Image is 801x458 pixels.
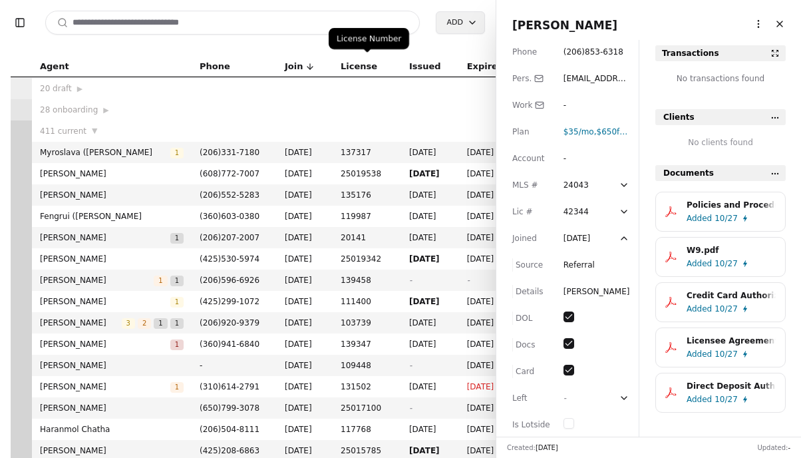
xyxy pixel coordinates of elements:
div: No clients found [655,136,786,149]
span: 10/27 [715,393,738,406]
div: Referral [563,258,595,272]
div: 42344 [563,205,589,218]
div: Transactions [662,47,719,60]
span: - [788,444,790,451]
span: 25017100 [341,401,393,415]
span: [PERSON_NAME] [40,295,170,308]
button: 1 [154,316,167,330]
span: $650 fee [597,127,630,136]
span: [DATE] [409,380,451,393]
span: [PERSON_NAME] [40,359,184,372]
span: 1 [170,148,184,158]
div: MLS # [512,178,550,192]
div: DOL [512,312,550,325]
div: Work [512,99,550,112]
span: 25019538 [341,167,393,180]
span: [DATE] [409,210,451,223]
button: 1 [170,295,184,308]
span: 131502 [341,380,393,393]
div: Left [512,391,550,405]
span: ( 206 ) 331 - 7180 [200,148,259,157]
span: 10/27 [715,212,738,225]
span: [DATE] [409,252,451,266]
span: [DATE] [285,338,325,351]
span: Agent [40,59,69,74]
span: [DATE] [467,401,514,415]
span: [PERSON_NAME] [40,316,122,330]
span: ( 206 ) 596 - 6926 [200,276,259,285]
span: ( 425 ) 530 - 5974 [200,254,259,264]
span: [PERSON_NAME] [40,274,154,287]
span: 109448 [341,359,393,372]
button: Direct Deposit Authorization.pdfAdded10/27 [655,373,786,413]
span: [PERSON_NAME] [40,188,184,202]
span: [DATE] [409,444,451,457]
span: ( 425 ) 299 - 1072 [200,297,259,306]
span: 10/27 [715,347,738,361]
span: Added [687,347,712,361]
span: [DATE] [285,316,325,330]
span: ▼ [92,125,97,137]
button: 1 [170,146,184,159]
div: 24043 [563,178,589,192]
span: Expires [467,59,503,74]
div: [PERSON_NAME] [563,285,630,298]
span: 2 [138,318,151,329]
div: No transactions found [655,72,786,93]
span: [DATE] [409,188,451,202]
span: Issued [409,59,441,74]
span: 1 [154,318,167,329]
span: - [467,276,470,285]
span: ( 206 ) 552 - 5283 [200,190,259,200]
span: [PERSON_NAME] [40,401,184,415]
span: [EMAIL_ADDRESS][DOMAIN_NAME] [563,74,628,110]
div: Docs [512,338,550,351]
span: - [200,359,269,372]
span: [DATE] [285,274,325,287]
div: - [563,152,587,165]
button: 1 [170,231,184,244]
span: [DATE] [467,444,514,457]
span: [PERSON_NAME] [40,167,184,180]
span: Added [687,257,712,270]
div: 28 onboarding [40,103,184,116]
span: 139458 [341,274,393,287]
div: Pers. [512,72,550,85]
span: [DATE] [467,423,514,436]
span: , [563,127,597,136]
span: 111400 [341,295,393,308]
div: Direct Deposit Authorization.pdf [687,379,776,393]
span: 1 [170,340,184,350]
span: ( 425 ) 208 - 6863 [200,446,259,455]
span: 119987 [341,210,393,223]
span: 1 [170,382,184,393]
div: Licensee Agreement.pdf [687,334,776,347]
span: 1 [170,276,184,286]
span: [DATE] [467,188,514,202]
span: 3 [122,318,135,329]
span: 1 [170,297,184,308]
span: [PERSON_NAME] [40,338,170,351]
button: Credit Card Authorization.pdfAdded10/27 [655,282,786,322]
button: Policies and Procedures.pdfAdded10/27 [655,192,786,232]
span: ( 206 ) 504 - 8111 [200,425,259,434]
span: Phone [200,59,230,74]
div: License Number [329,28,409,49]
span: [DATE] [467,359,514,372]
button: 2 [138,316,151,330]
span: 10/27 [715,257,738,270]
span: [DATE] [409,146,451,159]
span: [DATE] [285,359,325,372]
span: Added [687,393,712,406]
div: 20 draft [40,82,184,95]
span: ( 206 ) 920 - 9379 [200,318,259,328]
span: [PERSON_NAME] [40,380,170,393]
span: ( 360 ) 603 - 0380 [200,212,259,221]
span: [DATE] [467,380,514,393]
div: Created: [507,443,558,453]
span: [DATE] [285,231,325,244]
div: [DATE] [563,232,591,245]
span: ( 206 ) 853 - 6318 [563,47,623,57]
div: Source [512,258,550,272]
span: 25015785 [341,444,393,457]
